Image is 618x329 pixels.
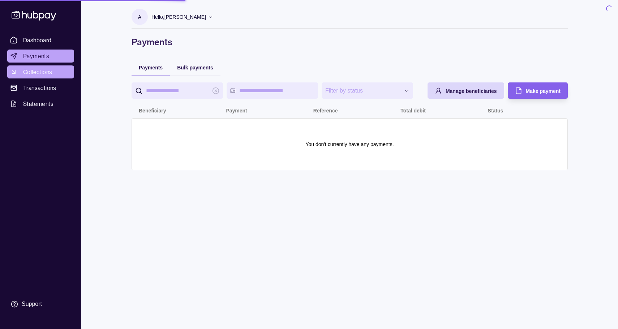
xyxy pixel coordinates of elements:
div: Support [22,300,42,308]
input: search [146,82,209,99]
button: Make payment [508,82,568,99]
span: Dashboard [23,36,52,44]
a: Collections [7,65,74,78]
p: Payment [226,108,247,114]
p: Reference [313,108,338,114]
p: Status [488,108,503,114]
p: Hello, [PERSON_NAME] [151,13,206,21]
a: Dashboard [7,34,74,47]
a: Transactions [7,81,74,94]
h1: Payments [132,36,568,48]
span: Transactions [23,84,56,92]
span: Payments [23,52,49,60]
button: Manage beneficiaries [428,82,504,99]
span: Make payment [526,88,561,94]
span: Bulk payments [177,65,213,70]
p: Beneficiary [139,108,166,114]
p: A [138,13,141,21]
span: Manage beneficiaries [446,88,497,94]
span: Collections [23,68,52,76]
span: Statements [23,99,53,108]
p: You don't currently have any payments. [305,140,394,148]
a: Support [7,296,74,312]
p: Total debit [400,108,426,114]
span: Payments [139,65,163,70]
a: Statements [7,97,74,110]
a: Payments [7,50,74,63]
